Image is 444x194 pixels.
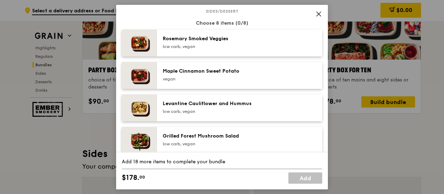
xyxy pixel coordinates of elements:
img: daily_normal_Grilled-Forest-Mushroom-Salad-HORZ.jpg [122,127,157,154]
span: 00 [139,174,145,180]
div: low carb, vegan [163,44,289,49]
div: low carb, vegan [163,141,289,147]
div: vegan [163,76,289,82]
div: Rosemary Smoked Veggies [163,35,289,42]
div: Add 18 more items to complete your bundle [122,158,322,165]
a: Add [288,172,322,183]
span: $178. [122,172,139,183]
img: daily_normal_Levantine_Cauliflower_and_Hummus__Horizontal_.jpg [122,95,157,121]
div: Grilled Forest Mushroom Salad [163,133,289,140]
div: Choose 8 items (0/8) [122,20,322,27]
img: daily_normal_Maple_Cinnamon_Sweet_Potato__Horizontal_.jpg [122,62,157,89]
div: Levantine Cauliflower and Hummus [163,100,289,107]
span: Sides/dessert [203,8,241,14]
img: daily_normal_Thyme-Rosemary-Zucchini-HORZ.jpg [122,30,157,56]
div: low carb, vegan [163,109,289,114]
div: Maple Cinnamon Sweet Potato [163,68,289,75]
